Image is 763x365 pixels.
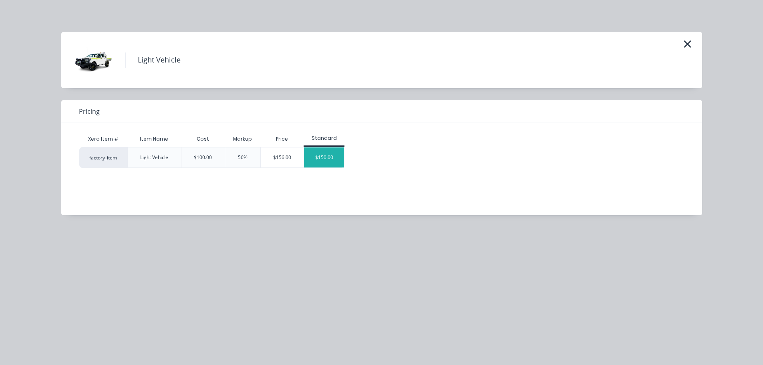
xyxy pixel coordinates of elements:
span: Pricing [79,107,100,116]
div: 56% [238,154,248,161]
div: Standard [304,135,344,142]
div: $150.00 [304,147,344,167]
div: Price [260,131,304,147]
div: Xero Item # [79,131,127,147]
div: Light Vehicle [140,154,168,161]
div: factory_item [79,147,127,168]
div: Markup [225,131,260,147]
div: Item Name [133,129,175,149]
div: Cost [181,131,225,147]
div: $100.00 [194,154,212,161]
img: Light Vehicle [73,40,113,80]
h4: Light Vehicle [125,52,193,68]
div: $156.00 [261,147,304,167]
